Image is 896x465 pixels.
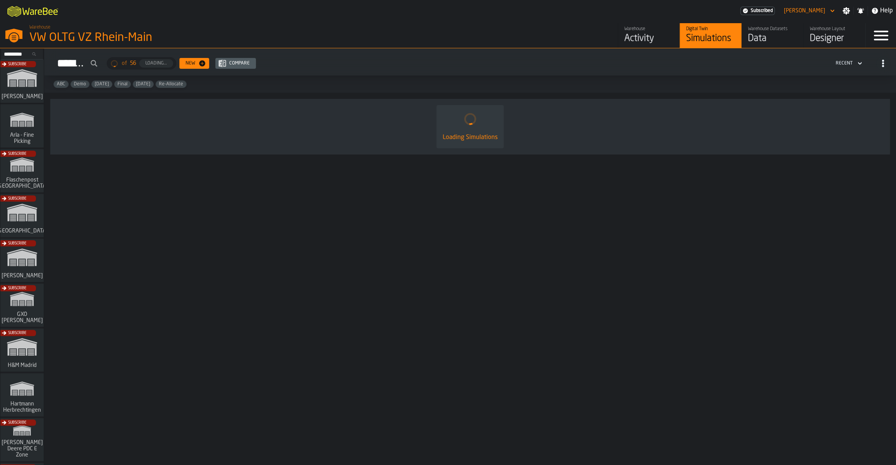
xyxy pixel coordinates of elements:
[226,61,253,66] div: Compare
[748,32,797,45] div: Data
[44,48,896,76] h2: button-Simulations
[686,26,735,32] div: Digital Twin
[836,61,853,66] div: DropdownMenuValue-4
[71,81,89,87] span: Demo
[215,58,256,69] button: button-Compare
[54,81,68,87] span: ABC
[880,6,893,15] span: Help
[8,421,26,425] span: Subscribe
[139,59,173,68] button: button-Loading...
[0,239,44,283] a: link-to-/wh/i/1653e8cc-126b-480f-9c47-e01e76aa4a88/simulations
[741,23,803,48] a: link-to-/wh/i/44979e6c-6f66-405e-9874-c1e29f02a54a/data
[29,25,50,30] span: Warehouse
[8,286,26,290] span: Subscribe
[680,23,741,48] a: link-to-/wh/i/44979e6c-6f66-405e-9874-c1e29f02a54a/simulations
[686,32,735,45] div: Simulations
[810,32,859,45] div: Designer
[803,23,865,48] a: link-to-/wh/i/44979e6c-6f66-405e-9874-c1e29f02a54a/designer
[2,401,43,413] span: Hartmann Herbrechtingen
[0,418,44,463] a: link-to-/wh/i/9d85c013-26f4-4c06-9c7d-6d35b33af13a/simulations
[833,59,864,68] div: DropdownMenuValue-4
[810,26,859,32] div: Warehouse Layout
[3,132,41,144] span: Arla - Fine Picking
[104,57,179,70] div: ButtonLoadMore-Loading...-Prev-First-Last
[853,7,867,15] label: button-toggle-Notifications
[784,8,825,14] div: DropdownMenuValue-Sebastian Petruch Petruch
[0,283,44,328] a: link-to-/wh/i/baca6aa3-d1fc-43c0-a604-2a1c9d5db74d/simulations
[0,194,44,239] a: link-to-/wh/i/b5402f52-ce28-4f27-b3d4-5c6d76174849/simulations
[740,7,775,15] div: Menu Subscription
[8,241,26,246] span: Subscribe
[29,31,238,45] div: VW OLTG VZ Rhein-Main
[50,99,890,154] div: ItemListCard-
[618,23,680,48] a: link-to-/wh/i/44979e6c-6f66-405e-9874-c1e29f02a54a/feed/
[624,32,673,45] div: Activity
[182,61,198,66] div: New
[92,81,112,87] span: Feb/25
[839,7,853,15] label: button-toggle-Settings
[0,328,44,373] a: link-to-/wh/i/0438fb8c-4a97-4a5b-bcc6-2889b6922db0/simulations
[142,61,170,66] div: Loading...
[156,81,186,87] span: Re-Allocate
[114,81,131,87] span: Final
[0,104,44,149] a: link-to-/wh/i/48cbecf7-1ea2-4bc9-a439-03d5b66e1a58/simulations
[865,23,896,48] label: button-toggle-Menu
[179,58,209,69] button: button-New
[133,81,153,87] span: Jan/25
[740,7,775,15] a: link-to-/wh/i/44979e6c-6f66-405e-9874-c1e29f02a54a/settings/billing
[8,62,26,66] span: Subscribe
[0,59,44,104] a: link-to-/wh/i/72fe6713-8242-4c3c-8adf-5d67388ea6d5/simulations
[868,6,896,15] label: button-toggle-Help
[748,26,797,32] div: Warehouse Datasets
[130,60,136,66] span: 56
[8,152,26,156] span: Subscribe
[443,133,497,142] div: Loading Simulations
[781,6,836,15] div: DropdownMenuValue-Sebastian Petruch Petruch
[122,60,127,66] span: of
[0,149,44,194] a: link-to-/wh/i/a0d9589e-ccad-4b62-b3a5-e9442830ef7e/simulations
[0,373,44,418] a: link-to-/wh/i/f0a6b354-7883-413a-84ff-a65eb9c31f03/simulations
[8,331,26,335] span: Subscribe
[8,197,26,201] span: Subscribe
[624,26,673,32] div: Warehouse
[751,8,773,14] span: Subscribed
